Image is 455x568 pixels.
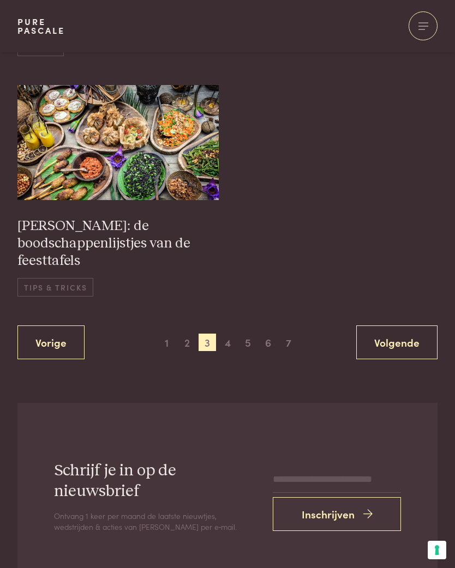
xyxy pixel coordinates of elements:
img: Chez Pascale sfeer-48 [17,85,219,200]
a: PurePascale [17,17,65,35]
a: Vorige [17,325,85,360]
span: 4 [219,334,236,351]
button: Uw voorkeuren voor toestemming voor trackingtechnologieën [428,541,446,559]
p: Ontvang 1 keer per maand de laatste nieuwtjes, wedstrijden & acties van [PERSON_NAME] per e‑mail. [54,510,240,533]
span: 7 [280,334,297,351]
button: Inschrijven [273,497,402,531]
span: 3 [199,334,216,351]
span: 5 [239,334,256,351]
span: 6 [259,334,277,351]
span: 1 [158,334,176,351]
h3: [PERSON_NAME]: de boodschappenlijstjes van de feesttafels [17,217,219,270]
h2: Schrijf je in op de nieuwsbrief [54,461,255,501]
a: Volgende [356,325,438,360]
a: Chez Pascale sfeer-48 [PERSON_NAME]: de boodschappenlijstjes van de feesttafels Tips & Tricks [17,85,219,297]
span: 2 [178,334,196,351]
span: Tips & Tricks [17,278,93,296]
